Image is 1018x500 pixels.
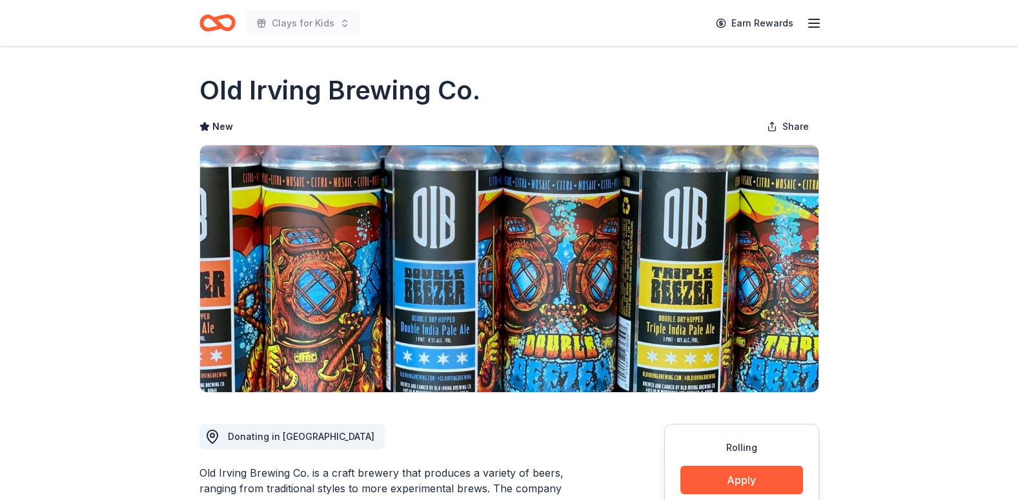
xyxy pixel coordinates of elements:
button: Clays for Kids [246,10,360,36]
span: Clays for Kids [272,16,334,31]
div: Rolling [680,440,803,455]
span: Share [782,119,809,134]
img: Image for Old Irving Brewing Co. [200,145,819,392]
button: Apply [680,466,803,494]
button: Share [757,114,819,140]
span: New [212,119,233,134]
h1: Old Irving Brewing Co. [199,72,480,109]
a: Earn Rewards [708,12,801,35]
a: Home [199,8,236,38]
span: Donating in [GEOGRAPHIC_DATA] [228,431,374,442]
